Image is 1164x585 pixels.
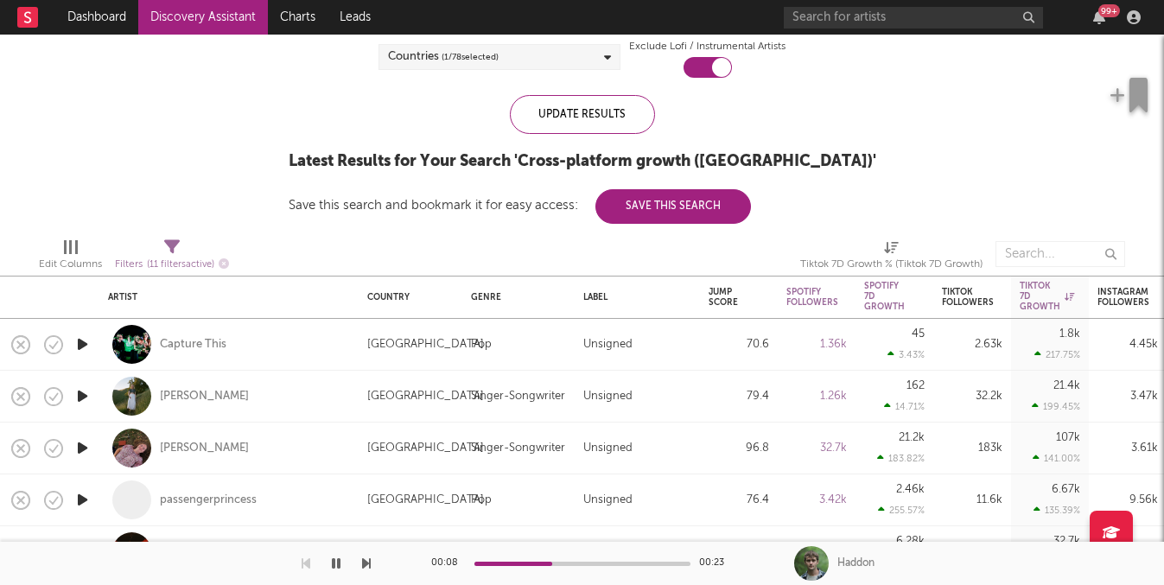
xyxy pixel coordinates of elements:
[899,432,925,443] div: 21.2k
[942,386,1002,407] div: 32.2k
[1059,328,1080,340] div: 1.8k
[39,232,102,283] div: Edit Columns
[800,232,983,283] div: Tiktok 7D Growth % (Tiktok 7D Growth)
[583,292,683,302] div: Label
[431,553,466,574] div: 00:08
[595,189,751,224] button: Save This Search
[709,386,769,407] div: 79.4
[906,380,925,391] div: 162
[878,505,925,516] div: 255.57 %
[289,151,876,172] div: Latest Results for Your Search ' Cross-platform growth ([GEOGRAPHIC_DATA]) '
[837,556,875,571] div: Haddon
[784,7,1043,29] input: Search for artists
[786,334,847,355] div: 1.36k
[367,386,484,407] div: [GEOGRAPHIC_DATA]
[510,95,655,134] div: Update Results
[367,438,484,459] div: [GEOGRAPHIC_DATA]
[1097,334,1158,355] div: 4.45k
[1097,438,1158,459] div: 3.61k
[583,386,633,407] div: Unsigned
[147,260,214,270] span: ( 11 filters active)
[1020,281,1074,312] div: Tiktok 7D Growth
[160,441,249,456] a: [PERSON_NAME]
[942,334,1002,355] div: 2.63k
[887,349,925,360] div: 3.43 %
[1053,380,1080,391] div: 21.4k
[1034,349,1080,360] div: 217.75 %
[388,47,499,67] div: Countries
[709,438,769,459] div: 96.8
[896,536,925,547] div: 6.28k
[160,389,249,404] a: [PERSON_NAME]
[289,199,751,212] div: Save this search and bookmark it for easy access:
[367,292,445,302] div: Country
[942,438,1002,459] div: 183k
[115,254,229,276] div: Filters
[471,438,565,459] div: Singer-Songwriter
[709,490,769,511] div: 76.4
[786,386,847,407] div: 1.26k
[1034,505,1080,516] div: 135.39 %
[864,281,905,312] div: Spotify 7D Growth
[1097,386,1158,407] div: 3.47k
[942,490,1002,511] div: 11.6k
[583,334,633,355] div: Unsigned
[912,328,925,340] div: 45
[1097,287,1149,308] div: Instagram Followers
[471,386,565,407] div: Singer-Songwriter
[786,438,847,459] div: 32.7k
[786,490,847,511] div: 3.42k
[1033,453,1080,464] div: 141.00 %
[884,401,925,412] div: 14.71 %
[108,292,341,302] div: Artist
[115,232,229,283] div: Filters(11 filters active)
[1093,10,1105,24] button: 99+
[995,241,1125,267] input: Search...
[1056,432,1080,443] div: 107k
[896,484,925,495] div: 2.46k
[699,553,734,574] div: 00:23
[39,254,102,275] div: Edit Columns
[471,292,557,302] div: Genre
[471,334,492,355] div: Pop
[786,287,838,308] div: Spotify Followers
[709,287,743,308] div: Jump Score
[367,490,484,511] div: [GEOGRAPHIC_DATA]
[367,334,484,355] div: [GEOGRAPHIC_DATA]
[160,337,226,353] a: Capture This
[942,287,994,308] div: Tiktok Followers
[1052,484,1080,495] div: 6.67k
[1097,490,1158,511] div: 9.56k
[709,334,769,355] div: 70.6
[629,36,786,57] label: Exclude Lofi / Instrumental Artists
[1032,401,1080,412] div: 199.45 %
[583,490,633,511] div: Unsigned
[877,453,925,464] div: 183.82 %
[800,254,983,275] div: Tiktok 7D Growth % (Tiktok 7D Growth)
[1053,536,1080,547] div: 32.7k
[1098,4,1120,17] div: 99 +
[583,438,633,459] div: Unsigned
[442,47,499,67] span: ( 1 / 78 selected)
[160,493,257,508] a: passengerprincess
[471,490,492,511] div: Pop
